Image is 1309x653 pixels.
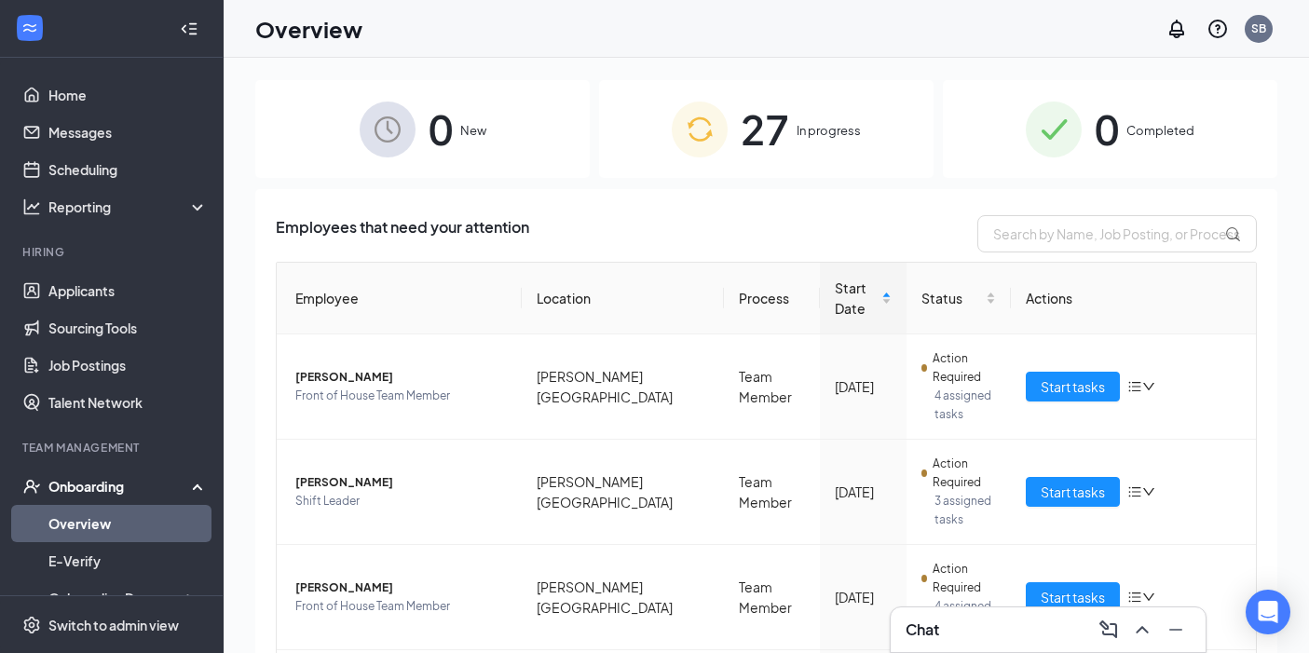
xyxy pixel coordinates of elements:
a: Scheduling [48,151,208,188]
div: SB [1251,20,1266,36]
div: Reporting [48,197,209,216]
svg: ComposeMessage [1098,619,1120,641]
a: Messages [48,114,208,151]
td: [PERSON_NAME][GEOGRAPHIC_DATA] [522,545,725,650]
span: [PERSON_NAME] [295,368,507,387]
span: New [460,121,486,140]
button: ComposeMessage [1094,615,1124,645]
a: Sourcing Tools [48,309,208,347]
td: Team Member [724,545,819,650]
span: 3 assigned tasks [934,492,997,529]
span: In progress [797,121,861,140]
button: Start tasks [1026,477,1120,507]
button: Start tasks [1026,372,1120,401]
a: Home [48,76,208,114]
div: [DATE] [835,482,892,502]
svg: WorkstreamLogo [20,19,39,37]
span: Start tasks [1041,587,1105,607]
th: Process [724,263,819,334]
a: Applicants [48,272,208,309]
th: Status [907,263,1012,334]
svg: ChevronUp [1131,619,1153,641]
h3: Chat [906,619,939,640]
span: 4 assigned tasks [934,387,997,424]
a: Talent Network [48,384,208,421]
td: [PERSON_NAME][GEOGRAPHIC_DATA] [522,334,725,440]
div: Switch to admin view [48,616,179,634]
a: Job Postings [48,347,208,384]
a: E-Verify [48,542,208,579]
span: Action Required [933,455,997,492]
span: Shift Leader [295,492,507,510]
input: Search by Name, Job Posting, or Process [977,215,1257,252]
a: Overview [48,505,208,542]
span: bars [1127,379,1142,394]
span: down [1142,380,1155,393]
span: Front of House Team Member [295,597,507,616]
h1: Overview [255,13,362,45]
span: Start tasks [1041,482,1105,502]
svg: QuestionInfo [1207,18,1229,40]
span: Action Required [933,560,997,597]
svg: Analysis [22,197,41,216]
button: ChevronUp [1127,615,1157,645]
svg: UserCheck [22,477,41,496]
th: Employee [277,263,522,334]
span: Start Date [835,278,878,319]
span: 0 [429,97,453,161]
button: Start tasks [1026,582,1120,612]
span: 4 assigned tasks [934,597,997,634]
span: Employees that need your attention [276,215,529,252]
svg: Settings [22,616,41,634]
span: down [1142,485,1155,498]
div: Team Management [22,440,204,456]
th: Location [522,263,725,334]
div: [DATE] [835,376,892,397]
span: down [1142,591,1155,604]
span: Completed [1126,121,1194,140]
div: [DATE] [835,587,892,607]
div: Open Intercom Messenger [1246,590,1290,634]
td: Team Member [724,334,819,440]
span: bars [1127,484,1142,499]
span: [PERSON_NAME] [295,473,507,492]
span: [PERSON_NAME] [295,578,507,597]
td: [PERSON_NAME][GEOGRAPHIC_DATA] [522,440,725,545]
svg: Collapse [180,20,198,38]
span: Front of House Team Member [295,387,507,405]
span: bars [1127,590,1142,605]
span: 0 [1095,97,1119,161]
div: Onboarding [48,477,192,496]
svg: Minimize [1165,619,1187,641]
span: Action Required [933,349,997,387]
span: Status [921,288,983,308]
span: 27 [741,97,789,161]
td: Team Member [724,440,819,545]
span: Start tasks [1041,376,1105,397]
button: Minimize [1161,615,1191,645]
div: Hiring [22,244,204,260]
a: Onboarding Documents [48,579,208,617]
svg: Notifications [1166,18,1188,40]
th: Actions [1011,263,1256,334]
